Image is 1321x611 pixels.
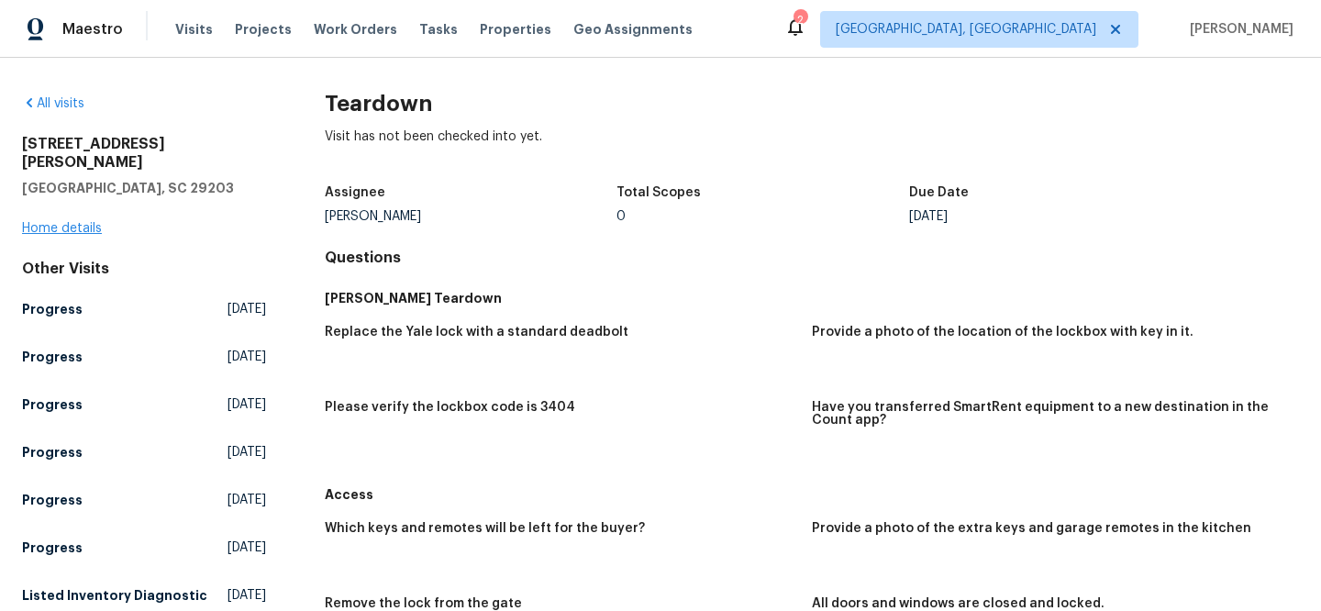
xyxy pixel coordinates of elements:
h5: Have you transferred SmartRent equipment to a new destination in the Count app? [812,401,1284,427]
a: Progress[DATE] [22,340,266,373]
div: 2 [794,11,806,29]
a: Progress[DATE] [22,531,266,564]
div: 0 [616,210,909,223]
span: [DATE] [228,395,266,414]
h5: Assignee [325,186,385,199]
span: [DATE] [228,586,266,605]
a: Home details [22,222,102,235]
h5: Please verify the lockbox code is 3404 [325,401,575,414]
h5: Progress [22,348,83,366]
div: [PERSON_NAME] [325,210,617,223]
h5: Progress [22,443,83,461]
h5: All doors and windows are closed and locked. [812,597,1105,610]
h5: Provide a photo of the extra keys and garage remotes in the kitchen [812,522,1251,535]
span: Geo Assignments [573,20,693,39]
span: Maestro [62,20,123,39]
span: Visits [175,20,213,39]
h5: Access [325,485,1299,504]
h5: Progress [22,395,83,414]
h5: [PERSON_NAME] Teardown [325,289,1299,307]
h5: Listed Inventory Diagnostic [22,586,207,605]
div: Other Visits [22,260,266,278]
div: [DATE] [909,210,1202,223]
h5: Remove the lock from the gate [325,597,522,610]
a: All visits [22,97,84,110]
h5: Progress [22,491,83,509]
h5: Which keys and remotes will be left for the buyer? [325,522,645,535]
a: Progress[DATE] [22,293,266,326]
span: [GEOGRAPHIC_DATA], [GEOGRAPHIC_DATA] [836,20,1096,39]
h5: Progress [22,300,83,318]
span: Tasks [419,23,458,36]
h5: Replace the Yale lock with a standard deadbolt [325,326,628,339]
span: [DATE] [228,300,266,318]
a: Progress[DATE] [22,436,266,469]
h5: Total Scopes [616,186,701,199]
h2: [STREET_ADDRESS][PERSON_NAME] [22,135,266,172]
span: [DATE] [228,491,266,509]
div: Visit has not been checked into yet. [325,128,1299,175]
span: [DATE] [228,539,266,557]
h2: Teardown [325,94,1299,113]
h5: Provide a photo of the location of the lockbox with key in it. [812,326,1193,339]
span: [DATE] [228,443,266,461]
span: [DATE] [228,348,266,366]
h5: Progress [22,539,83,557]
span: Projects [235,20,292,39]
span: [PERSON_NAME] [1182,20,1293,39]
span: Work Orders [314,20,397,39]
a: Progress[DATE] [22,483,266,517]
h5: [GEOGRAPHIC_DATA], SC 29203 [22,179,266,197]
h5: Due Date [909,186,969,199]
h4: Questions [325,249,1299,267]
a: Progress[DATE] [22,388,266,421]
span: Properties [480,20,551,39]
